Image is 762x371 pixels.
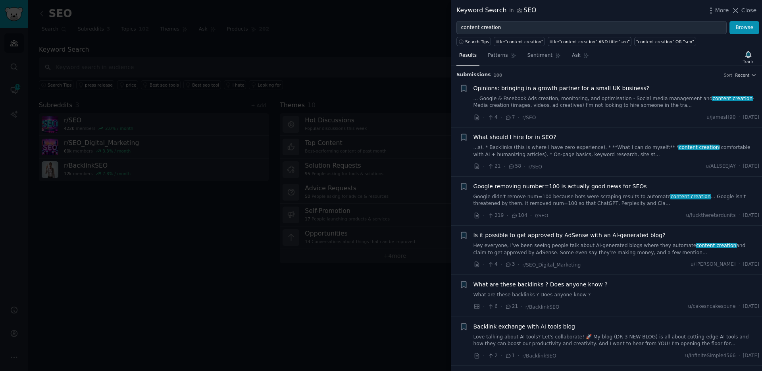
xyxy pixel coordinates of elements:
span: · [739,212,740,219]
span: · [739,163,740,170]
button: More [707,6,729,15]
span: 100 [494,73,502,77]
span: · [483,261,485,269]
button: Recent [735,72,756,78]
span: 7 [505,114,515,121]
span: · [504,162,505,171]
span: u/[PERSON_NAME] [691,261,736,268]
span: Patterns [488,52,508,59]
div: Sort [724,72,733,78]
span: · [739,303,740,310]
span: u/jamesH90 [706,114,735,121]
a: Google removing number=100 is actually good news for SEOs [473,182,647,191]
a: Is it possible to get approved by AdSense with an AI-generated blog? [473,231,666,240]
a: title:"content creation" [494,37,545,46]
span: content creation [712,96,753,101]
span: · [500,113,502,122]
span: · [500,352,502,360]
span: · [483,113,485,122]
span: Submission s [456,71,491,79]
span: 2 [487,352,497,359]
a: Patterns [485,49,519,66]
a: Google didn't remove num=100 because bots were scraping results to automatecontent creation... Go... [473,193,760,207]
a: Ask [569,49,592,66]
span: content creation [696,243,737,248]
span: r/SEO_Digital_Marketing [522,262,581,268]
span: · [506,211,508,220]
span: · [500,261,502,269]
a: Opinions: bringing in a growth partner for a small UK business? [473,84,649,93]
span: r/SEO [529,164,542,170]
button: Search Tips [456,37,491,46]
a: ... Google & Facebook Ads creation, monitoring, and optimisation - Social media management andcon... [473,95,760,109]
a: Hey everyone, I’ve been seeing people talk about AI-generated blogs where they automatecontent cr... [473,242,760,256]
span: r/SEO [535,213,548,218]
span: · [483,162,485,171]
span: content creation [678,145,720,150]
button: Browse [729,21,759,35]
div: Keyword Search SEO [456,6,536,15]
span: · [483,303,485,311]
span: · [483,352,485,360]
span: 1 [505,352,515,359]
div: "content creation" OR "seo" [636,39,694,44]
span: · [530,211,532,220]
span: content creation [670,194,711,199]
span: 21 [505,303,518,310]
span: [DATE] [743,261,759,268]
a: What are these backlinks ? Does anyone know ? [473,280,608,289]
a: title:"content creation" AND title:"seo" [548,37,631,46]
div: Track [743,59,754,64]
span: 3 [505,261,515,268]
span: [DATE] [743,114,759,121]
a: Sentiment [525,49,564,66]
span: · [518,113,520,122]
span: Results [459,52,477,59]
span: [DATE] [743,303,759,310]
span: · [518,261,520,269]
span: u/InfiniteSimple4566 [685,352,736,359]
span: · [739,352,740,359]
a: What should I hire for in SEO? [473,133,556,141]
span: · [739,261,740,268]
span: [DATE] [743,163,759,170]
span: · [739,114,740,121]
span: [DATE] [743,352,759,359]
span: 21 [487,163,500,170]
span: [DATE] [743,212,759,219]
a: ...s). * Backlinks (this is where I have zero experience). * **What I can do myself:** *content c... [473,144,760,158]
span: u/fucktheretardunits [686,212,735,219]
span: Ask [572,52,581,59]
span: · [500,303,502,311]
div: title:"content creation" AND title:"seo" [550,39,630,44]
a: What are these backlinks ? Does anyone know ? [473,292,760,299]
button: Close [731,6,756,15]
span: 219 [487,212,504,219]
span: r/BacklinkSEO [522,353,556,359]
span: r/BacklinkSEO [525,304,560,310]
span: 104 [511,212,527,219]
a: "content creation" OR "seo" [634,37,696,46]
span: 4 [487,261,497,268]
a: Results [456,49,479,66]
a: Backlink exchange with AI tools blog [473,323,575,331]
span: 6 [487,303,497,310]
span: More [715,6,729,15]
span: Recent [735,72,749,78]
span: Close [741,6,756,15]
span: 58 [508,163,521,170]
span: Search Tips [465,39,489,44]
div: title:"content creation" [496,39,543,44]
span: Sentiment [527,52,552,59]
span: · [521,303,522,311]
span: in [509,7,514,14]
span: · [524,162,525,171]
input: Try a keyword related to your business [456,21,727,35]
span: · [518,352,520,360]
